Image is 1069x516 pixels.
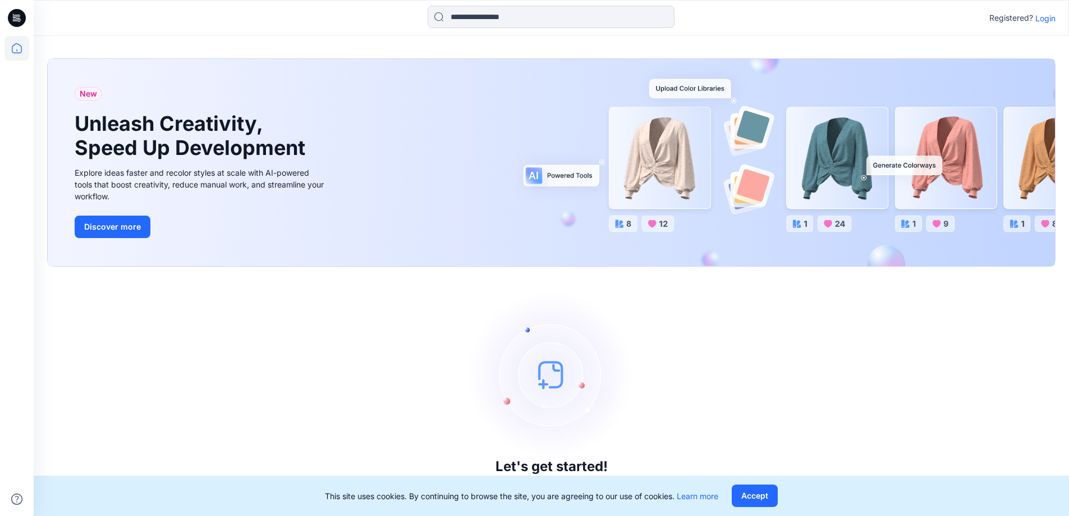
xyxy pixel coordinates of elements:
p: Registered? [989,11,1033,25]
p: This site uses cookies. By continuing to browse the site, you are agreeing to our use of cookies. [325,490,718,502]
button: Discover more [75,216,150,238]
button: Accept [732,485,778,507]
h3: Let's get started! [495,459,608,474]
img: empty-state-image.svg [467,290,636,459]
a: Discover more [75,216,327,238]
span: New [80,87,97,101]
h1: Unleash Creativity, Speed Up Development [75,112,310,160]
p: Login [1035,12,1056,24]
div: Explore ideas faster and recolor styles at scale with AI-powered tools that boost creativity, red... [75,167,327,202]
a: Learn more [677,491,718,501]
